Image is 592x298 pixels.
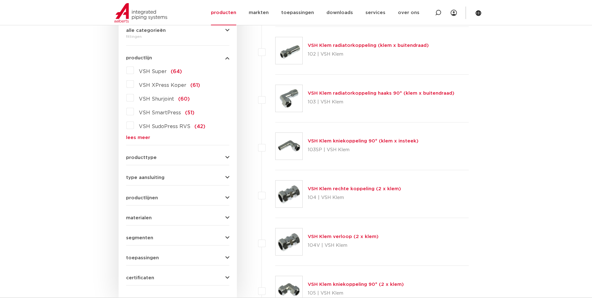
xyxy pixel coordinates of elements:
[126,175,229,180] button: type aansluiting
[194,124,205,129] span: (42)
[308,91,454,96] a: VSH Klem radiatorkoppeling haaks 90° (klem x buitendraad)
[126,216,152,220] span: materialen
[308,186,401,191] a: VSH Klem rechte koppeling (2 x klem)
[308,145,418,155] p: 103SP | VSH Klem
[139,110,181,115] span: VSH SmartPress
[308,241,379,251] p: 104V | VSH Klem
[308,282,404,287] a: VSH Klem kniekoppeling 90° (2 x klem)
[178,97,190,102] span: (60)
[126,236,153,240] span: segmenten
[126,216,229,220] button: materialen
[276,37,302,64] img: Thumbnail for VSH Klem radiatorkoppeling (klem x buitendraad)
[308,139,418,143] a: VSH Klem kniekoppeling 90° (klem x insteek)
[126,135,229,140] a: lees meer
[126,56,229,60] button: productlijn
[126,196,229,200] button: productlijnen
[276,181,302,207] img: Thumbnail for VSH Klem rechte koppeling (2 x klem)
[308,234,379,239] a: VSH Klem verloop (2 x klem)
[126,33,229,40] div: fittingen
[126,236,229,240] button: segmenten
[276,228,302,255] img: Thumbnail for VSH Klem verloop (2 x klem)
[308,43,429,48] a: VSH Klem radiatorkoppeling (klem x buitendraad)
[126,28,229,33] button: alle categorieën
[126,196,158,200] span: productlijnen
[126,256,229,260] button: toepassingen
[276,85,302,112] img: Thumbnail for VSH Klem radiatorkoppeling haaks 90° (klem x buitendraad)
[139,69,167,74] span: VSH Super
[126,56,152,60] span: productlijn
[171,69,182,74] span: (64)
[308,49,429,59] p: 102 | VSH Klem
[185,110,194,115] span: (51)
[308,97,454,107] p: 103 | VSH Klem
[126,256,159,260] span: toepassingen
[126,276,154,280] span: certificaten
[308,193,401,203] p: 104 | VSH Klem
[276,133,302,160] img: Thumbnail for VSH Klem kniekoppeling 90° (klem x insteek)
[139,97,174,102] span: VSH Shurjoint
[126,155,157,160] span: producttype
[126,276,229,280] button: certificaten
[190,83,200,88] span: (61)
[139,83,186,88] span: VSH XPress Koper
[126,28,166,33] span: alle categorieën
[139,124,190,129] span: VSH SudoPress RVS
[126,175,164,180] span: type aansluiting
[126,155,229,160] button: producttype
